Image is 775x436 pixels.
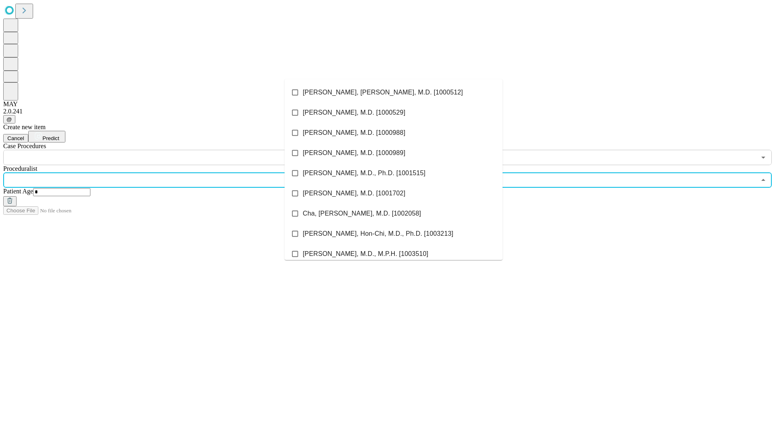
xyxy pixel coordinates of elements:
[758,174,769,186] button: Close
[303,229,453,239] span: [PERSON_NAME], Hon-Chi, M.D., Ph.D. [1003213]
[303,168,425,178] span: [PERSON_NAME], M.D., Ph.D. [1001515]
[7,135,24,141] span: Cancel
[303,108,405,117] span: [PERSON_NAME], M.D. [1000529]
[303,128,405,138] span: [PERSON_NAME], M.D. [1000988]
[3,134,28,143] button: Cancel
[3,143,46,149] span: Scheduled Procedure
[3,124,46,130] span: Create new item
[3,108,772,115] div: 2.0.241
[6,116,12,122] span: @
[303,148,405,158] span: [PERSON_NAME], M.D. [1000989]
[3,165,37,172] span: Proceduralist
[303,189,405,198] span: [PERSON_NAME], M.D. [1001702]
[303,209,421,218] span: Cha, [PERSON_NAME], M.D. [1002058]
[42,135,59,141] span: Predict
[3,188,33,195] span: Patient Age
[3,115,15,124] button: @
[758,152,769,163] button: Open
[28,131,65,143] button: Predict
[303,249,428,259] span: [PERSON_NAME], M.D., M.P.H. [1003510]
[3,101,772,108] div: MAY
[303,88,463,97] span: [PERSON_NAME], [PERSON_NAME], M.D. [1000512]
